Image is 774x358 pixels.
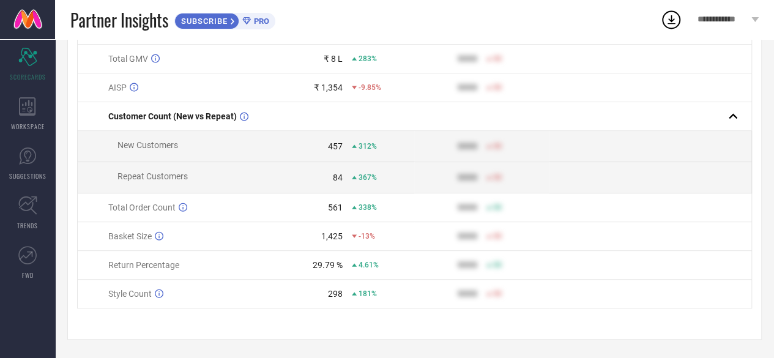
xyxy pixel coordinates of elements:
span: Repeat Customers [117,171,188,181]
span: WORKSPACE [11,122,45,131]
span: New Customers [117,140,178,150]
div: 9999 [458,231,477,241]
span: 50 [493,83,502,92]
span: 181% [359,289,377,298]
div: 9999 [458,260,477,270]
span: Total Order Count [108,203,176,212]
span: FWD [22,270,34,280]
span: 367% [359,173,377,182]
span: TRENDS [17,221,38,230]
div: 9999 [458,173,477,182]
a: SUBSCRIBEPRO [174,10,275,29]
span: 50 [493,173,502,182]
span: SUGGESTIONS [9,171,47,181]
div: Open download list [660,9,682,31]
span: 50 [493,289,502,298]
span: AISP [108,83,127,92]
span: PRO [251,17,269,26]
span: 312% [359,142,377,151]
div: 1,425 [321,231,343,241]
span: 50 [493,203,502,212]
div: 561 [328,203,343,212]
span: 50 [493,142,502,151]
div: 9999 [458,203,477,212]
span: Return Percentage [108,260,179,270]
span: -13% [359,232,375,241]
span: 283% [359,54,377,63]
span: Basket Size [108,231,152,241]
span: Total GMV [108,54,148,64]
span: 50 [493,261,502,269]
div: 9999 [458,141,477,151]
div: 9999 [458,83,477,92]
div: ₹ 1,354 [314,83,343,92]
span: 50 [493,54,502,63]
div: 29.79 % [313,260,343,270]
span: Partner Insights [70,7,168,32]
div: 9999 [458,289,477,299]
span: 50 [493,232,502,241]
span: Customer Count (New vs Repeat) [108,111,237,121]
span: -9.85% [359,83,381,92]
span: SCORECARDS [10,72,46,81]
div: ₹ 8 L [324,54,343,64]
div: 84 [333,173,343,182]
div: 457 [328,141,343,151]
span: SUBSCRIBE [175,17,231,26]
span: 4.61% [359,261,379,269]
div: 9999 [458,54,477,64]
span: Style Count [108,289,152,299]
span: 338% [359,203,377,212]
div: 298 [328,289,343,299]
